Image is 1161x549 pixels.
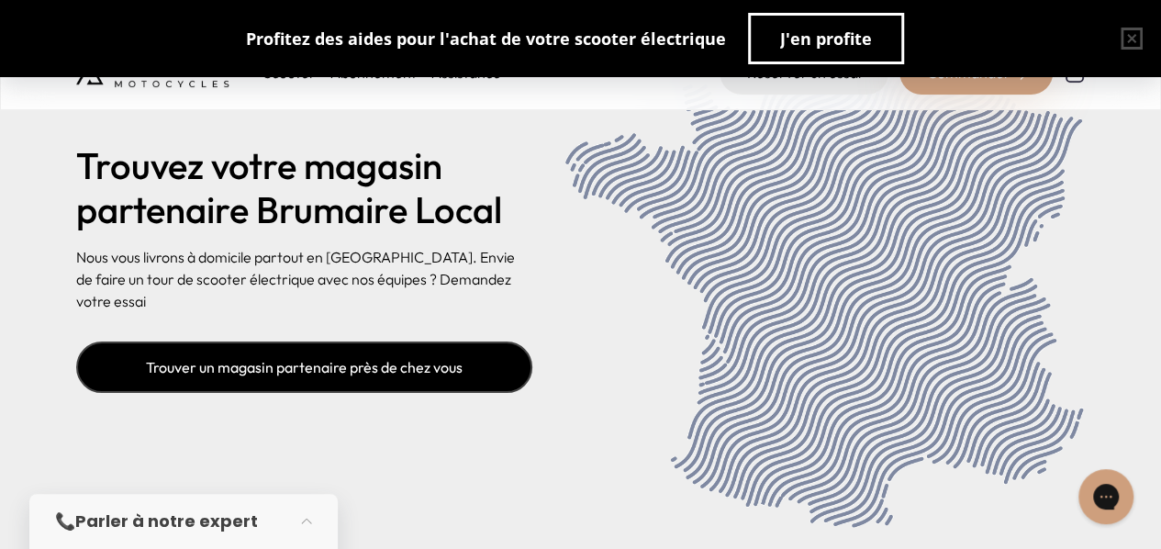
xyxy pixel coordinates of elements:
[76,143,532,231] h2: Trouvez votre magasin partenaire Brumaire Local
[1069,463,1143,531] iframe: Gorgias live chat messenger
[76,246,532,312] p: Nous vous livrons à domicile partout en [GEOGRAPHIC_DATA]. Envie de faire un tour de scooter élec...
[76,342,532,393] a: Trouver un magasin partenaire près de chez vous
[562,2,1086,533] img: scooter électrique - Brumaire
